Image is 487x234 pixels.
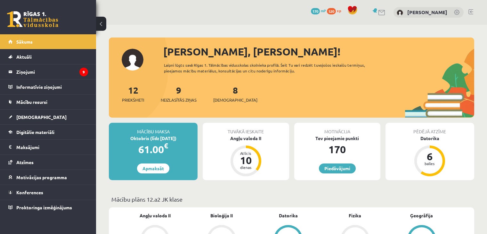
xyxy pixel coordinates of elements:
div: Angļu valoda II [203,135,289,142]
div: [PERSON_NAME], [PERSON_NAME]! [163,44,474,59]
a: Rīgas 1. Tālmācības vidusskola [7,11,58,27]
div: dienas [236,165,256,169]
img: Roberts Stāmurs [397,10,403,16]
span: 170 [311,8,320,14]
a: Angļu valoda II [140,212,171,219]
a: [DEMOGRAPHIC_DATA] [8,110,88,124]
div: Pēdējā atzīme [386,123,474,135]
legend: Informatīvie ziņojumi [16,79,88,94]
span: Motivācijas programma [16,174,67,180]
a: Bioloģija II [210,212,233,219]
span: xp [337,8,341,13]
i: 9 [79,68,88,76]
div: Tev pieejamie punkti [294,135,380,142]
a: Sākums [8,34,88,49]
a: Atzīmes [8,155,88,170]
a: Datorika 6 balles [386,135,474,177]
span: Mācību resursi [16,99,47,105]
a: Apmaksāt [137,163,169,173]
div: 10 [236,155,256,165]
a: Datorika [279,212,298,219]
a: 12Priekšmeti [122,84,144,103]
span: mP [321,8,326,13]
a: Angļu valoda II Atlicis 10 dienas [203,135,289,177]
a: Aktuāli [8,49,88,64]
a: 170 mP [311,8,326,13]
span: Konferences [16,189,43,195]
legend: Maksājumi [16,140,88,155]
span: 520 [327,8,336,14]
span: [DEMOGRAPHIC_DATA] [213,97,257,103]
span: Atzīmes [16,159,34,165]
a: Motivācijas programma [8,170,88,185]
div: Mācību maksa [109,123,198,135]
span: Digitālie materiāli [16,129,54,135]
a: Piedāvājumi [319,163,356,173]
p: Mācību plāns 12.a2 JK klase [111,195,472,204]
a: Konferences [8,185,88,200]
span: Priekšmeti [122,97,144,103]
a: Maksājumi [8,140,88,155]
span: Aktuāli [16,54,32,60]
div: Oktobris (līdz [DATE]) [109,135,198,142]
div: Tuvākā ieskaite [203,123,289,135]
div: Motivācija [294,123,380,135]
div: 61.00 [109,142,198,157]
span: Sākums [16,39,33,45]
a: Digitālie materiāli [8,125,88,139]
a: [PERSON_NAME] [407,9,447,15]
div: 6 [420,151,439,162]
legend: Ziņojumi [16,64,88,79]
a: Ziņojumi9 [8,64,88,79]
a: 520 xp [327,8,344,13]
span: Neizlasītās ziņas [161,97,197,103]
div: Datorika [386,135,474,142]
div: Laipni lūgts savā Rīgas 1. Tālmācības vidusskolas skolnieka profilā. Šeit Tu vari redzēt tuvojošo... [164,62,383,74]
a: Ģeogrāfija [410,212,433,219]
span: [DEMOGRAPHIC_DATA] [16,114,67,120]
a: Informatīvie ziņojumi [8,79,88,94]
span: Proktoringa izmēģinājums [16,205,72,210]
div: balles [420,162,439,165]
a: Proktoringa izmēģinājums [8,200,88,215]
span: € [164,141,168,150]
a: Mācību resursi [8,95,88,109]
div: Atlicis [236,151,256,155]
a: 8[DEMOGRAPHIC_DATA] [213,84,257,103]
a: 9Neizlasītās ziņas [161,84,197,103]
div: 170 [294,142,380,157]
a: Fizika [349,212,361,219]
